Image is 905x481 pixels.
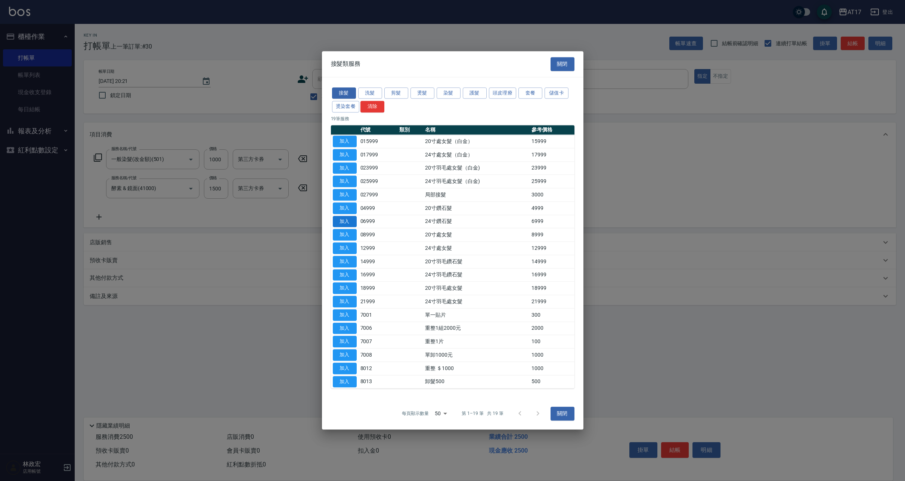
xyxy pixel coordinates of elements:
button: 加入 [333,283,357,294]
button: 加入 [333,296,357,307]
td: 06999 [359,215,398,228]
td: 21999 [359,295,398,308]
button: 接髮 [332,87,356,99]
button: 加入 [333,149,357,161]
th: 參考價格 [530,125,574,135]
button: 加入 [333,202,357,214]
td: 300 [530,308,574,322]
td: 18999 [359,282,398,295]
td: 24寸鑽石髮 [423,215,529,228]
p: 19 筆服務 [331,115,574,122]
td: 025999 [359,175,398,188]
td: 8012 [359,362,398,375]
td: 500 [530,375,574,388]
button: 燙髮 [410,87,434,99]
th: 代號 [359,125,398,135]
td: 24寸羽毛鑽石髮 [423,268,529,282]
button: 燙染套餐 [332,101,360,113]
button: 套餐 [518,87,542,99]
td: 14999 [359,255,398,269]
button: 加入 [333,323,357,334]
td: 1000 [530,348,574,362]
td: 21999 [530,295,574,308]
td: 017999 [359,148,398,162]
td: 7001 [359,308,398,322]
td: 12999 [530,242,574,255]
td: 20寸處女髮（白金） [423,135,529,148]
td: 7008 [359,348,398,362]
button: 洗髮 [358,87,382,99]
button: 加入 [333,349,357,361]
td: 16999 [359,268,398,282]
td: 20寸處女髮 [423,228,529,242]
td: 重整1片 [423,335,529,348]
td: 重整 ＄1000 [423,362,529,375]
button: 清除 [360,101,384,113]
td: 15999 [530,135,574,148]
span: 接髮類服務 [331,60,361,68]
td: 單一貼片 [423,308,529,322]
button: 加入 [333,162,357,174]
button: 加入 [333,189,357,201]
td: 24寸處女髮 [423,242,529,255]
button: 護髮 [463,87,487,99]
td: 24寸處女髮（白金） [423,148,529,162]
td: 卸髮500 [423,375,529,388]
div: 50 [432,404,450,424]
p: 第 1–19 筆 共 19 筆 [462,410,503,417]
td: 單卸1000元 [423,348,529,362]
button: 剪髮 [384,87,408,99]
button: 加入 [333,256,357,267]
p: 每頁顯示數量 [402,410,429,417]
th: 類別 [397,125,423,135]
button: 加入 [333,336,357,348]
td: 8013 [359,375,398,388]
button: 加入 [333,363,357,374]
td: 023999 [359,161,398,175]
td: 25999 [530,175,574,188]
td: 08999 [359,228,398,242]
td: 24寸羽毛處女髮（白金) [423,175,529,188]
td: 6999 [530,215,574,228]
button: 儲值卡 [545,87,568,99]
td: 2000 [530,322,574,335]
td: 015999 [359,135,398,148]
button: 關閉 [551,407,574,421]
td: 7007 [359,335,398,348]
button: 加入 [333,309,357,321]
th: 名稱 [423,125,529,135]
td: 16999 [530,268,574,282]
td: 18999 [530,282,574,295]
button: 加入 [333,376,357,388]
button: 加入 [333,269,357,281]
button: 加入 [333,176,357,187]
button: 加入 [333,216,357,227]
td: 12999 [359,242,398,255]
td: 3000 [530,188,574,202]
td: 24寸羽毛處女髮 [423,295,529,308]
td: 4999 [530,202,574,215]
td: 14999 [530,255,574,269]
td: 20寸羽毛處女髮（白金) [423,161,529,175]
td: 7006 [359,322,398,335]
button: 加入 [333,136,357,147]
td: 17999 [530,148,574,162]
button: 頭皮理療 [489,87,517,99]
button: 染髮 [437,87,461,99]
td: 23999 [530,161,574,175]
button: 加入 [333,242,357,254]
td: 局部接髮 [423,188,529,202]
button: 加入 [333,229,357,241]
button: 關閉 [551,57,574,71]
td: 20寸鑽石髮 [423,202,529,215]
td: 20寸羽毛處女髮 [423,282,529,295]
td: 20寸羽毛鑽石髮 [423,255,529,269]
td: 1000 [530,362,574,375]
td: 04999 [359,202,398,215]
td: 100 [530,335,574,348]
td: 027999 [359,188,398,202]
td: 8999 [530,228,574,242]
td: 重整1組2000元 [423,322,529,335]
